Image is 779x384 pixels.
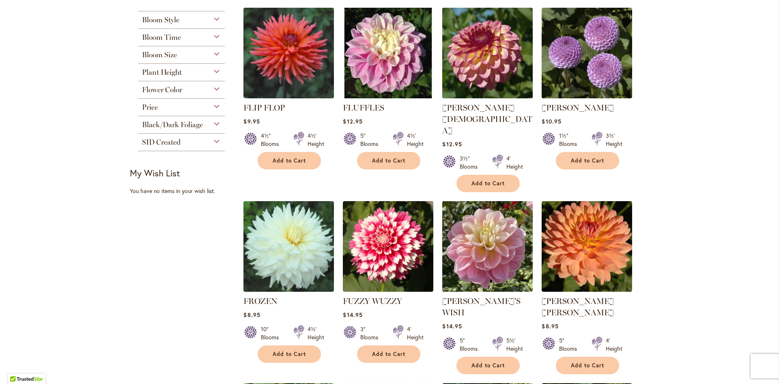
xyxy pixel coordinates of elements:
[471,180,505,187] span: Add to Cart
[440,6,535,101] img: Foxy Lady
[559,336,582,353] div: 5" Blooms
[243,286,334,293] a: Frozen
[442,286,533,293] a: Gabbie's Wish
[243,311,260,319] span: $8.95
[506,154,523,171] div: 4' Height
[243,117,260,125] span: $9.95
[308,132,324,148] div: 4½' Height
[343,92,433,100] a: FLUFFLES
[142,50,177,59] span: Bloom Size
[456,175,520,192] button: Add to Cart
[456,357,520,374] button: Add to Cart
[261,132,284,148] div: 4½" Blooms
[130,167,180,179] strong: My Wish List
[273,157,306,164] span: Add to Cart
[343,311,362,319] span: $14.95
[442,322,462,330] span: $14.95
[542,8,632,98] img: FRANK HOLMES
[261,325,284,341] div: 10" Blooms
[243,103,285,113] a: FLIP FLOP
[442,140,462,148] span: $12.95
[142,120,203,129] span: Black/Dark Foliage
[542,92,632,100] a: FRANK HOLMES
[360,325,383,341] div: 3" Blooms
[556,152,619,169] button: Add to Cart
[506,336,523,353] div: 5½' Height
[372,351,405,358] span: Add to Cart
[606,336,622,353] div: 4' Height
[442,92,533,100] a: Foxy Lady
[308,325,324,341] div: 4½' Height
[556,357,619,374] button: Add to Cart
[460,154,482,171] div: 3½" Blooms
[542,286,632,293] a: GABRIELLE MARIE
[559,132,582,148] div: 1½" Blooms
[460,336,482,353] div: 5" Blooms
[243,201,334,292] img: Frozen
[357,345,420,363] button: Add to Cart
[343,201,433,292] img: FUZZY WUZZY
[343,8,433,98] img: FLUFFLES
[243,8,334,98] img: FLIP FLOP
[142,103,158,112] span: Price
[442,201,533,292] img: Gabbie's Wish
[243,296,278,306] a: FROZEN
[372,157,405,164] span: Add to Cart
[606,132,622,148] div: 3½' Height
[343,286,433,293] a: FUZZY WUZZY
[571,157,604,164] span: Add to Cart
[130,187,238,195] div: You have no items in your wish list.
[542,322,558,330] span: $8.95
[542,117,561,125] span: $10.95
[142,15,179,24] span: Bloom Style
[542,201,632,292] img: GABRIELLE MARIE
[542,296,614,317] a: [PERSON_NAME] [PERSON_NAME]
[407,132,424,148] div: 4½' Height
[442,103,532,135] a: [PERSON_NAME][DEMOGRAPHIC_DATA]
[142,68,182,77] span: Plant Height
[542,103,614,113] a: [PERSON_NAME]
[258,345,321,363] button: Add to Cart
[407,325,424,341] div: 4' Height
[343,117,362,125] span: $12.95
[471,362,505,369] span: Add to Cart
[442,296,521,317] a: [PERSON_NAME]'S WISH
[343,103,384,113] a: FLUFFLES
[142,138,181,147] span: SID Created
[357,152,420,169] button: Add to Cart
[6,355,29,378] iframe: Launch Accessibility Center
[258,152,321,169] button: Add to Cart
[142,85,182,94] span: Flower Color
[360,132,383,148] div: 5" Blooms
[571,362,604,369] span: Add to Cart
[142,33,181,42] span: Bloom Time
[243,92,334,100] a: FLIP FLOP
[273,351,306,358] span: Add to Cart
[343,296,402,306] a: FUZZY WUZZY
